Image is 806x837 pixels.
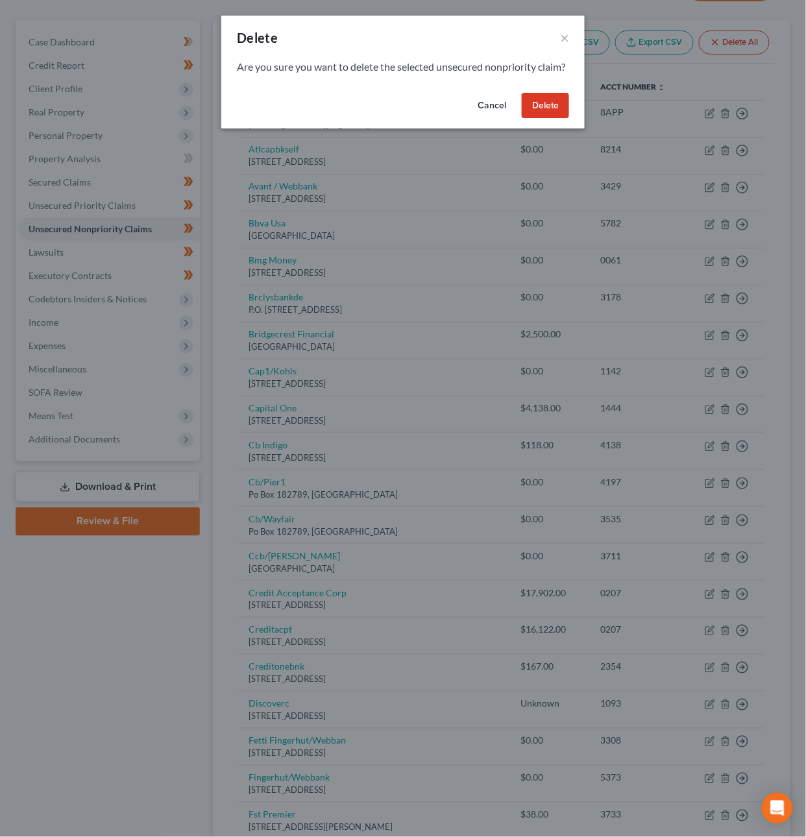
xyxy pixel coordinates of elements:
[522,93,569,119] button: Delete
[237,60,569,75] p: Are you sure you want to delete the selected unsecured nonpriority claim?
[762,793,793,824] div: Open Intercom Messenger
[467,93,517,119] button: Cancel
[237,29,278,47] div: Delete
[560,30,569,45] button: ×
